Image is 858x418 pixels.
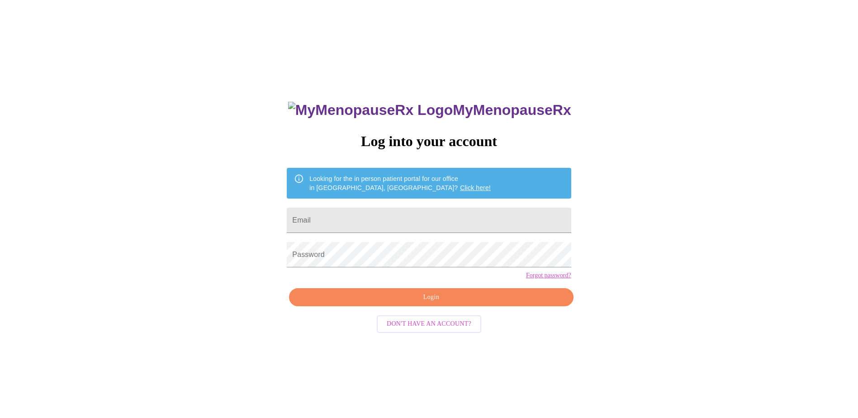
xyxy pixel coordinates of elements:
a: Click here! [460,184,491,191]
a: Forgot password? [526,272,571,279]
button: Don't have an account? [377,315,481,333]
img: MyMenopauseRx Logo [288,102,453,119]
h3: MyMenopauseRx [288,102,571,119]
span: Login [299,292,563,303]
a: Don't have an account? [374,319,484,327]
button: Login [289,288,573,307]
h3: Log into your account [287,133,571,150]
div: Looking for the in person patient portal for our office in [GEOGRAPHIC_DATA], [GEOGRAPHIC_DATA]? [309,171,491,196]
span: Don't have an account? [387,318,471,330]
